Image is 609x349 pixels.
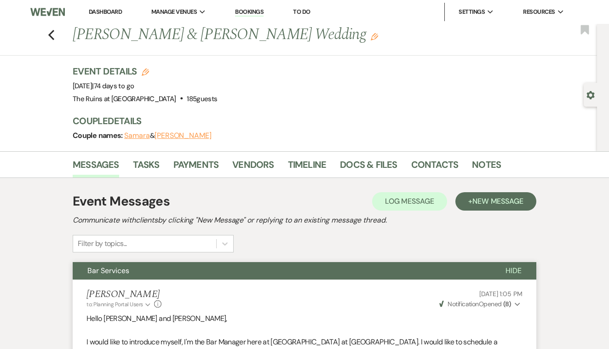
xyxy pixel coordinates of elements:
[472,157,501,177] a: Notes
[288,157,327,177] a: Timeline
[439,300,511,308] span: Opened
[187,94,217,103] span: 185 guests
[491,262,536,280] button: Hide
[411,157,459,177] a: Contacts
[86,300,152,309] button: to: Planning Portal Users
[30,2,65,22] img: Weven Logo
[92,81,134,91] span: |
[86,313,523,325] p: Hello [PERSON_NAME] and [PERSON_NAME],
[73,157,119,177] a: Messages
[124,131,212,140] span: &
[86,289,161,300] h5: [PERSON_NAME]
[73,94,176,103] span: The Ruins at [GEOGRAPHIC_DATA]
[523,7,555,17] span: Resources
[151,7,197,17] span: Manage Venues
[455,192,536,211] button: +New Message
[73,262,491,280] button: Bar Services
[586,90,595,99] button: Open lead details
[73,215,536,226] h2: Communicate with clients by clicking "New Message" or replying to an existing message thread.
[438,299,523,309] button: NotificationOpened (8)
[340,157,397,177] a: Docs & Files
[73,192,170,211] h1: Event Messages
[235,8,264,17] a: Bookings
[89,8,122,16] a: Dashboard
[73,131,124,140] span: Couple names:
[87,266,129,275] span: Bar Services
[479,290,523,298] span: [DATE] 1:05 PM
[173,157,219,177] a: Payments
[472,196,523,206] span: New Message
[73,65,217,78] h3: Event Details
[155,132,212,139] button: [PERSON_NAME]
[94,81,134,91] span: 74 days to go
[124,132,150,139] button: Samara
[73,81,134,91] span: [DATE]
[232,157,274,177] a: Vendors
[86,301,143,308] span: to: Planning Portal Users
[73,114,588,127] h3: Couple Details
[73,24,485,46] h1: [PERSON_NAME] & [PERSON_NAME] Wedding
[78,238,127,249] div: Filter by topics...
[293,8,310,16] a: To Do
[448,300,478,308] span: Notification
[506,266,522,275] span: Hide
[372,192,447,211] button: Log Message
[133,157,160,177] a: Tasks
[503,300,511,308] strong: ( 8 )
[371,32,378,40] button: Edit
[459,7,485,17] span: Settings
[385,196,434,206] span: Log Message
